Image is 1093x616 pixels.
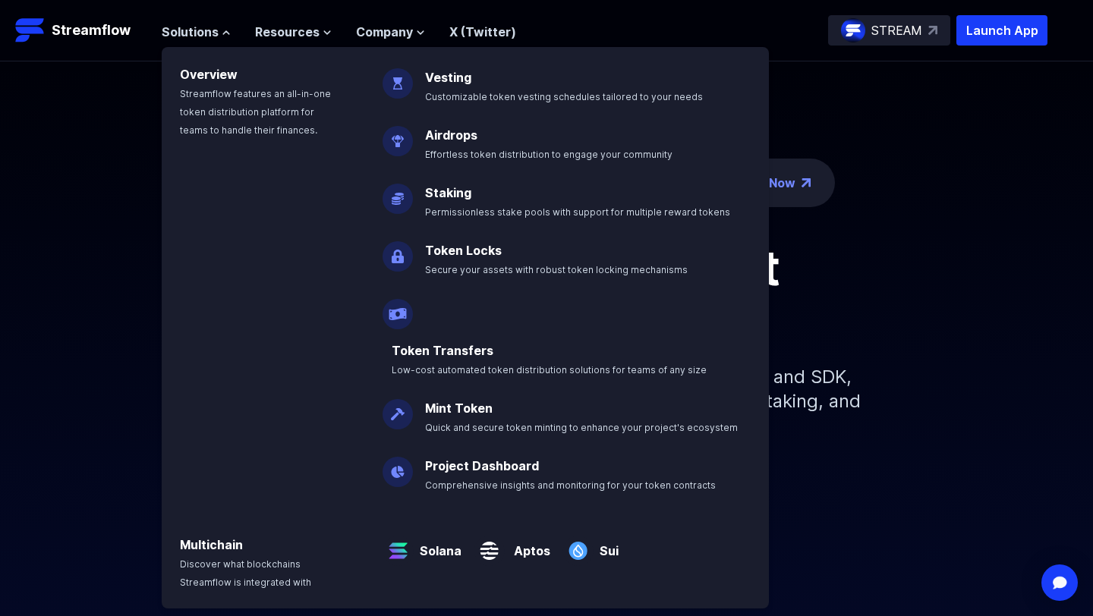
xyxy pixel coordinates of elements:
[562,523,594,566] img: Sui
[802,178,811,187] img: top-right-arrow.png
[162,23,231,41] button: Solutions
[425,149,672,160] span: Effortless token distribution to engage your community
[425,401,493,416] a: Mint Token
[383,287,413,329] img: Payroll
[392,364,707,376] span: Low-cost automated token distribution solutions for teams of any size
[383,523,414,566] img: Solana
[425,422,738,433] span: Quick and secure token minting to enhance your project's ecosystem
[383,387,413,429] img: Mint Token
[425,264,688,275] span: Secure your assets with robust token locking mechanisms
[425,185,471,200] a: Staking
[594,530,619,560] a: Sui
[425,458,539,473] a: Project Dashboard
[425,479,716,491] span: Comprehensive insights and monitoring for your token contracts
[505,530,550,560] a: Aptos
[383,445,413,487] img: Project Dashboard
[425,91,703,102] span: Customizable token vesting schedules tailored to your needs
[425,243,502,258] a: Token Locks
[356,23,413,41] span: Company
[383,229,413,272] img: Token Locks
[383,114,413,156] img: Airdrops
[15,15,46,46] img: Streamflow Logo
[15,15,146,46] a: Streamflow
[180,558,311,588] span: Discover what blockchains Streamflow is integrated with
[255,23,332,41] button: Resources
[425,206,730,218] span: Permissionless stake pools with support for multiple reward tokens
[871,21,922,39] p: STREAM
[928,26,937,35] img: top-right-arrow.svg
[356,23,425,41] button: Company
[414,530,461,560] a: Solana
[180,67,238,82] a: Overview
[474,523,505,566] img: Aptos
[1041,564,1078,601] div: Open Intercom Messenger
[828,15,950,46] a: STREAM
[449,24,516,39] a: X (Twitter)
[383,56,413,99] img: Vesting
[255,23,320,41] span: Resources
[841,18,865,42] img: streamflow-logo-circle.png
[956,15,1047,46] button: Launch App
[383,171,413,214] img: Staking
[425,70,471,85] a: Vesting
[52,20,131,41] p: Streamflow
[180,537,243,552] a: Multichain
[162,23,219,41] span: Solutions
[180,88,331,136] span: Streamflow features an all-in-one token distribution platform for teams to handle their finances.
[392,343,493,358] a: Token Transfers
[425,127,477,143] a: Airdrops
